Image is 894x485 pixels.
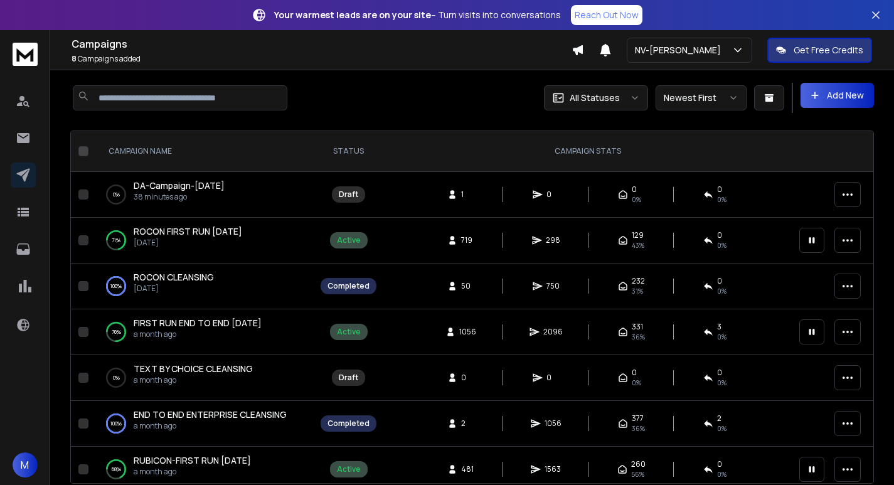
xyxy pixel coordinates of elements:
span: 8 [72,53,77,64]
span: 1056 [545,418,561,429]
th: STATUS [313,131,384,172]
button: Add New [801,83,874,108]
span: ROCON FIRST RUN [DATE] [134,225,242,237]
span: 0 [632,184,637,195]
p: 71 % [112,234,120,247]
span: 36 % [632,424,645,434]
span: 43 % [632,240,644,250]
span: 0 [717,368,722,378]
span: 0 [717,184,722,195]
span: 232 [632,276,645,286]
p: NV-[PERSON_NAME] [635,44,726,56]
td: 71%ROCON FIRST RUN [DATE][DATE] [93,218,313,264]
span: 260 [631,459,646,469]
div: Active [337,235,361,245]
a: ROCON CLEANSING [134,271,214,284]
span: 0% [632,378,641,388]
th: CAMPAIGN STATS [384,131,792,172]
span: 0 % [717,424,726,434]
a: DA-Campaign-[DATE] [134,179,225,192]
strong: Your warmest leads are on your site [274,9,431,21]
a: TEXT BY CHOICE CLEANSING [134,363,253,375]
span: 31 % [632,286,643,296]
p: Campaigns added [72,54,572,64]
span: 0 [546,189,559,200]
p: [DATE] [134,238,242,248]
p: 38 minutes ago [134,192,225,202]
span: 1563 [545,464,561,474]
span: 0 % [717,240,726,250]
button: Get Free Credits [767,38,872,63]
div: Draft [339,373,358,383]
span: 36 % [632,332,645,342]
p: 0 % [113,188,120,201]
span: END TO END ENTERPRISE CLEANSING [134,408,287,420]
p: 68 % [112,463,121,476]
span: 1056 [459,327,476,337]
span: 0 [546,373,559,383]
span: ROCON CLEANSING [134,271,214,283]
span: 0 [717,459,722,469]
span: 0% [717,378,726,388]
p: a month ago [134,329,262,339]
td: 100%ROCON CLEANSING[DATE] [93,264,313,309]
a: RUBICON-FIRST RUN [DATE] [134,454,251,467]
p: 76 % [112,326,121,338]
span: 481 [461,464,474,474]
span: 331 [632,322,643,332]
a: Reach Out Now [571,5,642,25]
span: 0 % [717,286,726,296]
td: 76%FIRST RUN END TO END [DATE]a month ago [93,309,313,355]
div: Draft [339,189,358,200]
td: 100%END TO END ENTERPRISE CLEANSINGa month ago [93,401,313,447]
p: 100 % [110,417,122,430]
p: Get Free Credits [794,44,863,56]
span: 0 [632,368,637,378]
span: 2096 [543,327,563,337]
span: 298 [546,235,560,245]
span: 0% [717,195,726,205]
a: END TO END ENTERPRISE CLEANSING [134,408,287,421]
span: 750 [546,281,560,291]
span: 1 [461,189,474,200]
span: 0 [461,373,474,383]
p: [DATE] [134,284,214,294]
span: 377 [632,413,644,424]
a: FIRST RUN END TO END [DATE] [134,317,262,329]
span: 719 [461,235,474,245]
span: 129 [632,230,644,240]
button: M [13,452,38,477]
span: 0 [717,230,722,240]
span: RUBICON-FIRST RUN [DATE] [134,454,251,466]
span: 0% [632,195,641,205]
p: a month ago [134,467,251,477]
p: 100 % [110,280,122,292]
p: – Turn visits into conversations [274,9,561,21]
div: Completed [327,281,370,291]
h1: Campaigns [72,36,572,51]
p: a month ago [134,421,287,431]
div: Active [337,327,361,337]
span: 56 % [631,469,644,479]
span: 0 [717,276,722,286]
div: Completed [327,418,370,429]
span: 0 % [717,332,726,342]
p: All Statuses [570,92,620,104]
p: Reach Out Now [575,9,639,21]
p: 0 % [113,371,120,384]
td: 0%TEXT BY CHOICE CLEANSINGa month ago [93,355,313,401]
span: 3 [717,322,721,332]
button: Newest First [656,85,747,110]
span: 50 [461,281,474,291]
td: 0%DA-Campaign-[DATE]38 minutes ago [93,172,313,218]
div: Active [337,464,361,474]
span: 2 [461,418,474,429]
img: logo [13,43,38,66]
th: CAMPAIGN NAME [93,131,313,172]
span: DA-Campaign-[DATE] [134,179,225,191]
p: a month ago [134,375,253,385]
